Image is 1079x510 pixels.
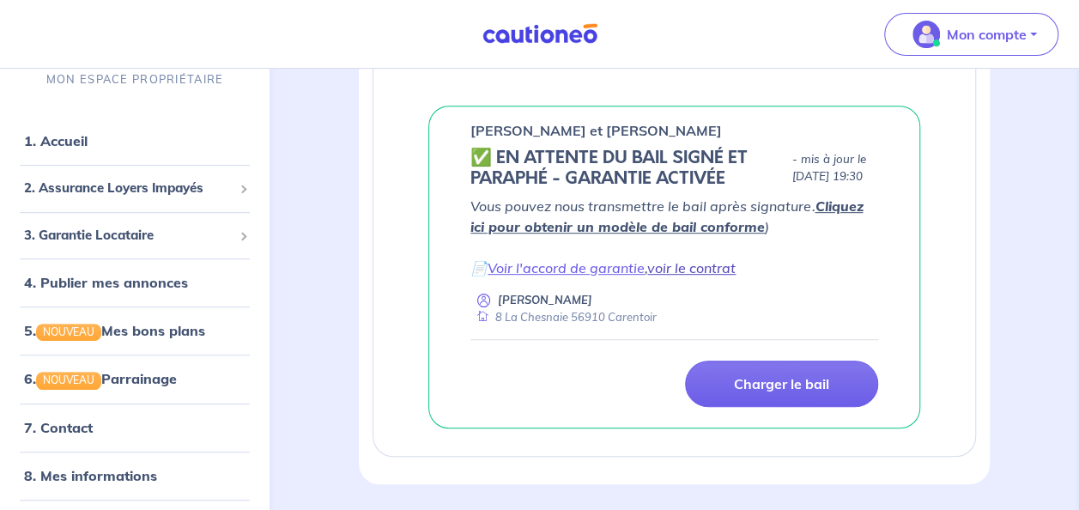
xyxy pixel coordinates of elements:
[947,24,1027,45] p: Mon compte
[24,323,205,340] a: 5.NOUVEAUMes bons plans
[7,410,263,445] div: 7. Contact
[470,148,785,189] h5: ✅️️️ EN ATTENTE DU BAIL SIGNÉ ET PARAPHÉ - GARANTIE ACTIVÉE
[734,375,829,392] p: Charger le bail
[46,71,223,88] p: MON ESPACE PROPRIÉTAIRE
[498,292,592,308] p: [PERSON_NAME]
[912,21,940,48] img: illu_account_valid_menu.svg
[24,275,188,292] a: 4. Publier mes annonces
[685,361,878,407] a: Charger le bail
[488,259,645,276] a: Voir l'accord de garantie
[7,124,263,159] div: 1. Accueil
[24,371,177,388] a: 6.NOUVEAUParrainage
[7,314,263,349] div: 5.NOUVEAUMes bons plans
[7,362,263,397] div: 6.NOUVEAUParrainage
[470,120,722,141] p: [PERSON_NAME] et [PERSON_NAME]
[7,173,263,206] div: 2. Assurance Loyers Impayés
[7,219,263,252] div: 3. Garantie Locataire
[470,309,657,325] div: 8 La Chesnaie 56910 Carentoir
[24,179,233,199] span: 2. Assurance Loyers Impayés
[24,467,157,484] a: 8. Mes informations
[470,148,878,189] div: state: CONTRACT-SIGNED, Context: IN-LANDLORD,IS-GL-CAUTION-IN-LANDLORD
[24,226,233,246] span: 3. Garantie Locataire
[884,13,1058,56] button: illu_account_valid_menu.svgMon compte
[791,151,878,185] p: - mis à jour le [DATE] 19:30
[24,419,93,436] a: 7. Contact
[470,259,736,276] em: 📄 ,
[647,259,736,276] a: voir le contrat
[24,133,88,150] a: 1. Accueil
[7,266,263,301] div: 4. Publier mes annonces
[470,197,863,235] em: Vous pouvez nous transmettre le bail après signature. )
[476,23,604,45] img: Cautioneo
[7,458,263,493] div: 8. Mes informations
